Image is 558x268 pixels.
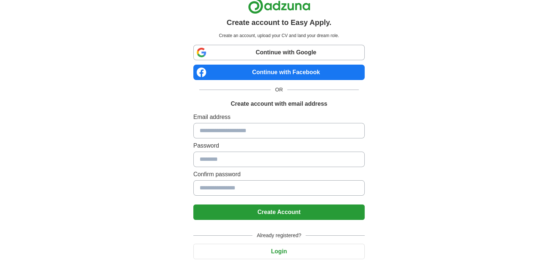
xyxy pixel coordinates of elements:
a: Continue with Facebook [193,65,365,80]
a: Continue with Google [193,45,365,60]
p: Create an account, upload your CV and land your dream role. [195,32,363,39]
h1: Create account to Easy Apply. [227,17,332,28]
button: Login [193,244,365,259]
h1: Create account with email address [231,99,327,108]
label: Email address [193,113,365,122]
a: Login [193,248,365,254]
label: Password [193,141,365,150]
button: Create Account [193,204,365,220]
span: Already registered? [252,232,306,239]
label: Confirm password [193,170,365,179]
span: OR [271,86,287,94]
